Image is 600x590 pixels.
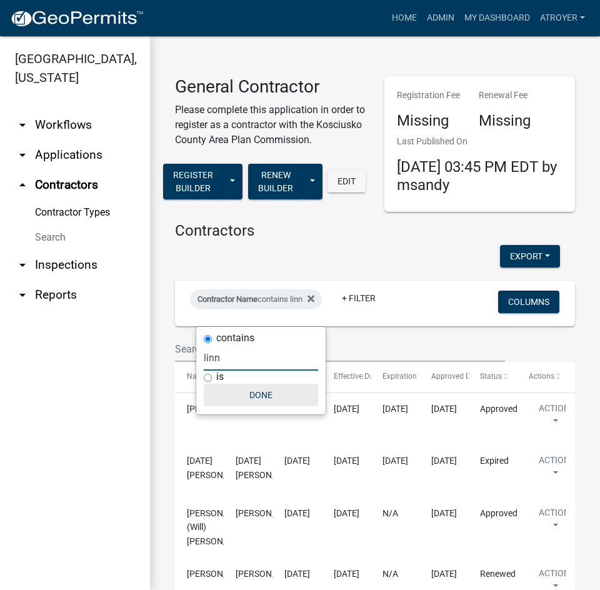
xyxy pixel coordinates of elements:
button: Columns [498,291,559,313]
button: Action [529,506,580,537]
span: Approved Date [431,372,481,381]
h4: Missing [479,112,531,130]
span: 02/17/2022 [431,569,457,579]
p: Renewal Fee [479,89,531,102]
label: contains [216,333,254,343]
datatable-header-cell: Status [468,362,517,392]
span: Effective Date [334,372,380,381]
input: Search for contractors [175,336,505,362]
button: Export [500,245,560,267]
h4: Contractors [175,222,575,240]
button: Register Builder [163,164,223,199]
button: Done [204,384,318,406]
button: Edit [327,170,366,192]
span: N/A [382,508,398,518]
span: Expired [480,456,509,466]
span: Name [187,372,207,381]
span: Approved [480,508,517,518]
span: Melissa Flinn [187,404,254,414]
span: N/A [382,569,398,579]
span: 12/19/2023 [334,508,359,518]
datatable-header-cell: Approved Date [419,362,468,392]
span: Status [480,372,502,381]
p: Last Published On [397,135,562,148]
datatable-header-cell: Name [175,362,224,392]
span: 09/09/2024 [334,456,359,466]
span: NOEL MISKULIN [236,456,302,480]
span: Approved [480,404,517,414]
span: 09/09/2025 [382,456,408,466]
span: William;(Will) R. [187,508,256,547]
p: Registration Fee [397,89,460,102]
a: My Dashboard [459,6,535,30]
div: contains linn [190,289,322,309]
span: Will Linnemeier [236,508,302,518]
a: + Filter [332,287,386,309]
button: Renew Builder [248,164,303,199]
span: Renewed [480,569,516,579]
span: Expiration Date [382,372,434,381]
a: atroyer [535,6,590,30]
i: arrow_drop_down [15,287,30,302]
span: Missy flinn [236,569,302,579]
span: 06/20/2026 [382,404,408,414]
span: 12/19/2023 [431,508,457,518]
span: 02/17/2022 [334,569,359,579]
label: is [216,372,224,382]
i: arrow_drop_down [15,257,30,272]
i: arrow_drop_up [15,177,30,192]
span: 12/18/2023 [284,508,310,518]
span: Melissa Flinn [187,569,254,579]
datatable-header-cell: Actions [517,362,566,392]
i: arrow_drop_down [15,117,30,132]
span: 06/20/2025 [334,404,359,414]
datatable-header-cell: Effective Date [321,362,370,392]
span: 09/09/2024 [431,456,457,466]
button: Action [529,454,580,485]
span: 02/17/2022 [284,569,310,579]
span: Contractor Name [197,294,257,304]
span: Actions [529,372,554,381]
i: arrow_drop_down [15,147,30,162]
span: 06/20/2025 [431,404,457,414]
a: Admin [422,6,459,30]
h4: Missing [397,112,460,130]
datatable-header-cell: Expiration Date [371,362,419,392]
span: [DATE] 03:45 PM EDT by msandy [397,158,557,194]
span: NOEL MISKULIN [187,456,254,480]
span: 09/09/2024 [284,456,310,466]
button: Action [529,402,580,433]
p: Please complete this application in order to register as a contractor with the Kosciusko County A... [175,102,366,147]
h3: General Contractor [175,76,366,97]
a: Home [387,6,422,30]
